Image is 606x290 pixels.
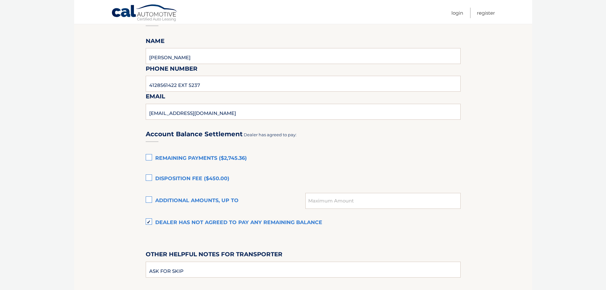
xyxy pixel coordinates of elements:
[146,64,198,76] label: Phone Number
[146,152,461,165] label: Remaining Payments ($2,745.36)
[111,4,178,23] a: Cal Automotive
[305,193,460,209] input: Maximum Amount
[146,36,164,48] label: Name
[146,92,165,103] label: Email
[146,195,306,207] label: Additional amounts, up to
[451,8,463,18] a: Login
[244,132,296,137] span: Dealer has agreed to pay:
[146,130,243,138] h3: Account Balance Settlement
[146,250,282,261] label: Other helpful notes for transporter
[477,8,495,18] a: Register
[146,216,461,229] label: Dealer has not agreed to pay any remaining balance
[146,173,461,185] label: Disposition Fee ($450.00)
